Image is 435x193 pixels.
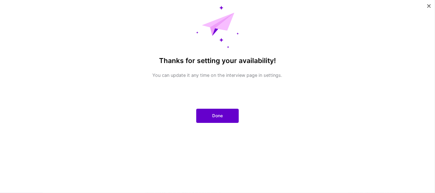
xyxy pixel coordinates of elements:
h4: Thanks for setting your availability! [159,57,276,65]
p: You can update it any time on the interview page in settings. [147,72,288,79]
img: Message Sent [196,6,239,48]
button: Close [427,4,431,12]
button: Done [196,109,239,123]
span: Done [212,113,223,119]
